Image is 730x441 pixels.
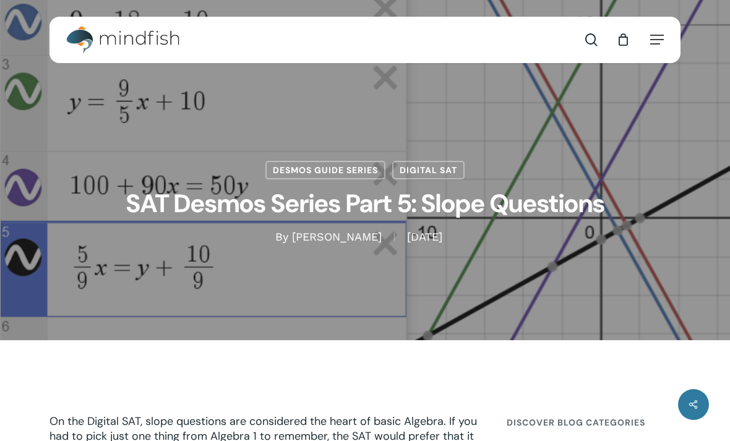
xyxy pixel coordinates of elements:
h1: SAT Desmos Series Part 5: Slope Questions [56,179,674,229]
a: Navigation Menu [650,33,664,46]
h4: Discover Blog Categories [507,411,681,434]
a: Desmos Guide Series [265,161,385,179]
header: Main Menu [49,17,681,63]
span: [DATE] [394,233,455,241]
a: Cart [616,33,630,46]
a: [PERSON_NAME] [292,230,382,243]
a: Digital SAT [392,161,465,179]
span: By [275,233,288,241]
